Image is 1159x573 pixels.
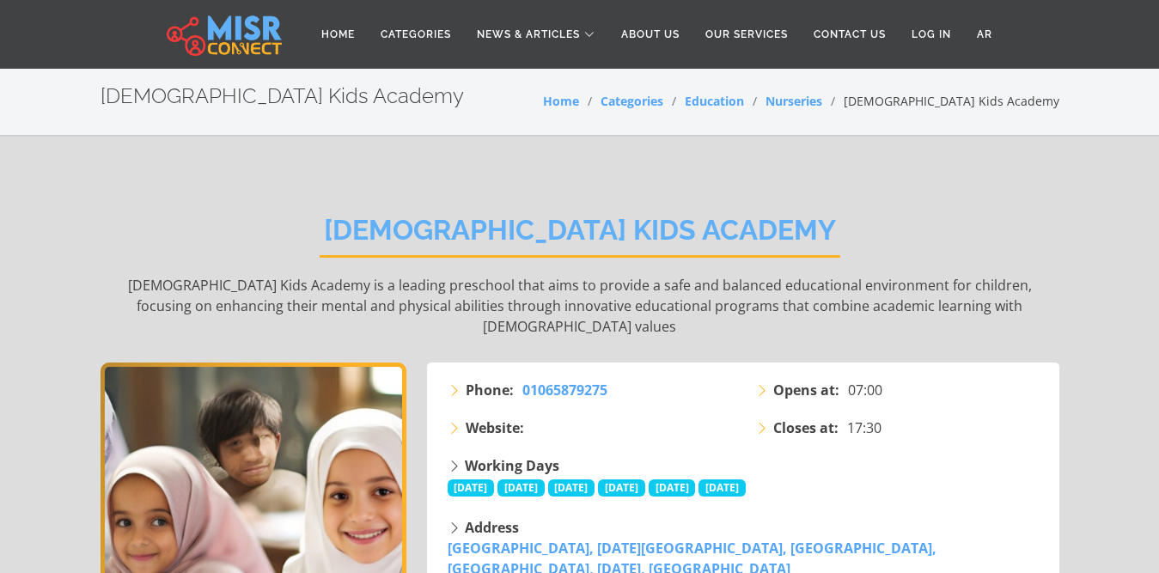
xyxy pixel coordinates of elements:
[548,479,595,497] span: [DATE]
[320,214,840,258] h2: [DEMOGRAPHIC_DATA] Kids Academy
[368,18,464,51] a: Categories
[822,92,1059,110] li: [DEMOGRAPHIC_DATA] Kids Academy
[773,418,839,438] strong: Closes at:
[698,479,746,497] span: [DATE]
[649,479,696,497] span: [DATE]
[692,18,801,51] a: Our Services
[598,479,645,497] span: [DATE]
[601,93,663,109] a: Categories
[466,380,514,400] strong: Phone:
[101,275,1059,337] p: [DEMOGRAPHIC_DATA] Kids Academy is a leading preschool that aims to provide a safe and balanced e...
[685,93,744,109] a: Education
[522,381,607,399] span: 01065879275
[801,18,899,51] a: Contact Us
[608,18,692,51] a: About Us
[773,380,839,400] strong: Opens at:
[465,518,519,537] strong: Address
[964,18,1005,51] a: AR
[464,18,608,51] a: News & Articles
[522,380,607,400] a: 01065879275
[848,380,882,400] span: 07:00
[167,13,282,56] img: main.misr_connect
[101,84,464,109] h2: [DEMOGRAPHIC_DATA] Kids Academy
[766,93,822,109] a: Nurseries
[477,27,580,42] span: News & Articles
[543,93,579,109] a: Home
[465,456,559,475] strong: Working Days
[899,18,964,51] a: Log in
[448,479,495,497] span: [DATE]
[466,418,524,438] strong: Website:
[497,479,545,497] span: [DATE]
[308,18,368,51] a: Home
[847,418,881,438] span: 17:30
